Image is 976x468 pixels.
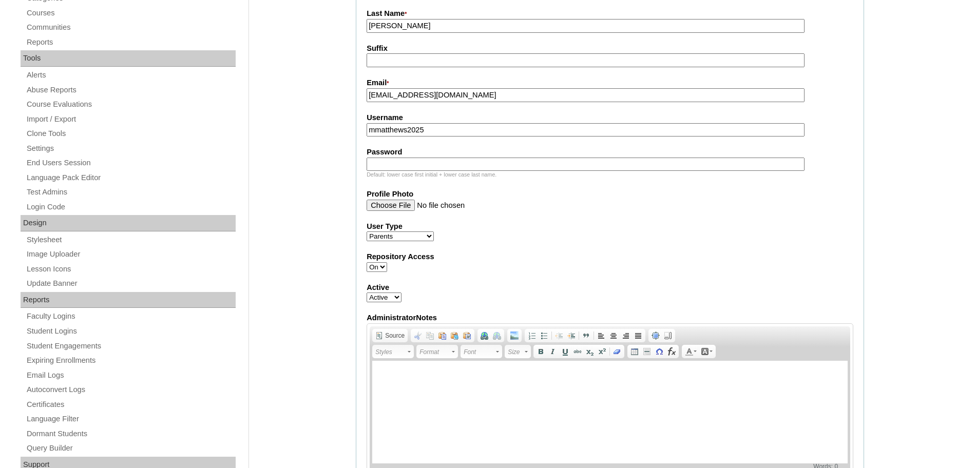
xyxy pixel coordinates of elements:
a: Decrease Indent [553,330,565,341]
a: Cut [412,330,424,341]
a: Reports [26,36,236,49]
a: Increase Indent [565,330,578,341]
label: Username [367,112,853,123]
a: Insert Horizontal Line [641,346,653,357]
div: Tools [21,50,236,67]
a: Add Image [508,330,521,341]
a: Paste [436,330,449,341]
a: Autoconvert Logs [26,383,236,396]
a: Justify [632,330,644,341]
a: Size [505,345,531,358]
a: Clone Tools [26,127,236,140]
span: Size [508,346,523,358]
a: Language Pack Editor [26,171,236,184]
a: Abuse Reports [26,84,236,96]
a: Block Quote [580,330,592,341]
span: Format [419,346,450,358]
a: Lesson Icons [26,263,236,276]
a: Superscript [596,346,608,357]
a: Dormant Students [26,427,236,440]
a: Insert/Remove Bulleted List [538,330,550,341]
a: Language Filter [26,413,236,425]
a: Student Logins [26,325,236,338]
a: Communities [26,21,236,34]
a: Faculty Logins [26,310,236,323]
iframe: Rich Text Editor, AdministratorNotes [372,361,848,463]
a: Show Blocks [662,330,674,341]
label: Profile Photo [367,189,853,200]
label: Password [367,147,853,158]
a: Align Right [620,330,632,341]
a: Background Color [699,346,715,357]
label: AdministratorNotes [367,313,853,323]
label: Active [367,282,853,293]
a: Source [373,330,407,341]
a: Text Color [683,346,699,357]
label: User Type [367,221,853,232]
a: Alerts [26,69,236,82]
a: Login Code [26,201,236,213]
a: Maximize [649,330,662,341]
a: Image Uploader [26,248,236,261]
a: Test Admins [26,186,236,199]
a: Table [628,346,641,357]
span: Source [384,331,405,340]
span: Font [464,346,494,358]
span: Styles [375,346,406,358]
a: Styles [372,345,414,358]
a: Expiring Enrollments [26,354,236,367]
a: Email Logs [26,369,236,382]
a: Underline [559,346,571,357]
a: Italic [547,346,559,357]
a: Center [607,330,620,341]
div: Design [21,215,236,231]
a: Link [479,330,491,341]
a: Subscript [584,346,596,357]
a: Paste from Word [461,330,473,341]
a: Query Builder [26,442,236,455]
div: Default: lower case first initial + lower case last name. [367,171,853,179]
a: Paste as plain text [449,330,461,341]
a: End Users Session [26,157,236,169]
a: Insert Equation [665,346,678,357]
label: Last Name [367,8,853,19]
a: Remove Format [611,346,623,357]
a: Strike Through [571,346,584,357]
a: Insert/Remove Numbered List [526,330,538,341]
a: Font [461,345,502,358]
a: Unlink [491,330,503,341]
a: Align Left [595,330,607,341]
label: Email [367,77,853,89]
a: Settings [26,142,236,155]
label: Suffix [367,43,853,54]
a: Student Engagements [26,340,236,353]
a: Format [416,345,458,358]
label: Repository Access [367,251,853,262]
div: Reports [21,292,236,308]
a: Copy [424,330,436,341]
a: Stylesheet [26,233,236,246]
a: Import / Export [26,113,236,126]
a: Bold [534,346,547,357]
a: Certificates [26,398,236,411]
a: Update Banner [26,277,236,290]
a: Course Evaluations [26,98,236,111]
a: Insert Special Character [653,346,665,357]
a: Courses [26,7,236,19]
